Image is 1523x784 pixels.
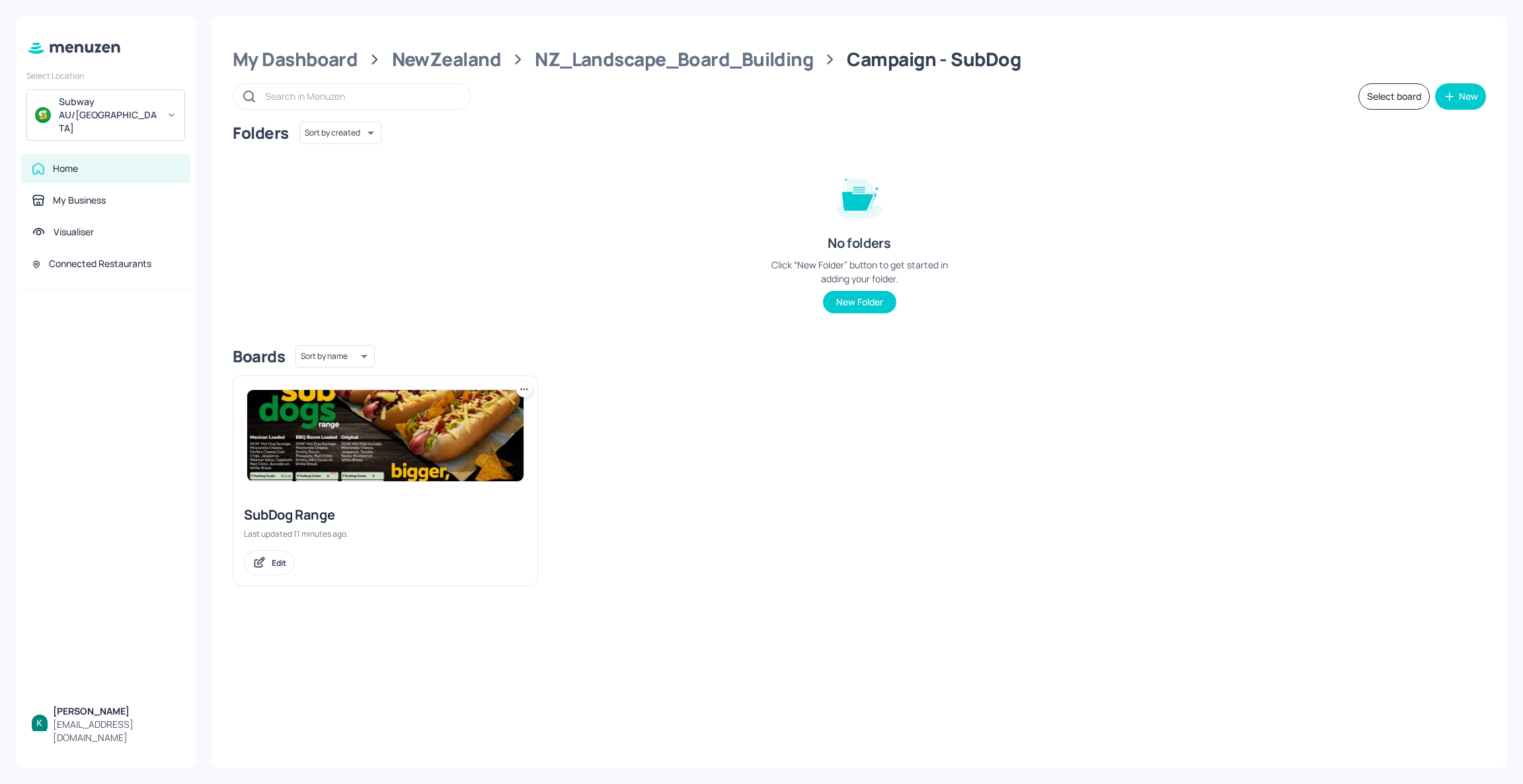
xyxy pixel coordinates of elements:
button: Select board [1358,83,1430,110]
img: avatar [35,107,51,123]
div: Home [53,162,78,175]
div: Campaign - SubDog [847,48,1020,71]
img: 2025-08-29-1756446674717nmsvi7753k.jpeg [247,390,524,481]
div: My Business [53,194,106,207]
img: folder-empty [826,163,892,229]
img: ACg8ocKBIlbXoTTzaZ8RZ_0B6YnoiWvEjOPx6MQW7xFGuDwnGH3hbQ=s96-c [32,715,48,730]
div: Visualiser [54,225,94,239]
div: Sort by name [295,343,375,370]
div: NewZealand [392,48,501,71]
button: New [1435,83,1486,110]
div: Edit [272,557,286,568]
div: [EMAIL_ADDRESS][DOMAIN_NAME] [53,718,180,744]
div: Boards [233,346,285,367]
button: New Folder [823,291,896,313]
div: Subway AU/[GEOGRAPHIC_DATA] [59,95,159,135]
div: No folders [828,234,890,253]
div: My Dashboard [233,48,358,71]
input: Search in Menuzen [265,87,457,106]
div: Connected Restaurants [49,257,151,270]
div: Last updated 11 minutes ago. [244,528,527,539]
div: Click “New Folder” button to get started in adding your folder. [760,258,958,286]
div: NZ_Landscape_Board_Building [535,48,813,71]
div: New [1459,92,1478,101]
div: [PERSON_NAME] [53,705,180,718]
div: Folders [233,122,289,143]
div: SubDog Range [244,506,527,524]
div: Sort by created [299,120,381,146]
div: Select Location [26,70,185,81]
